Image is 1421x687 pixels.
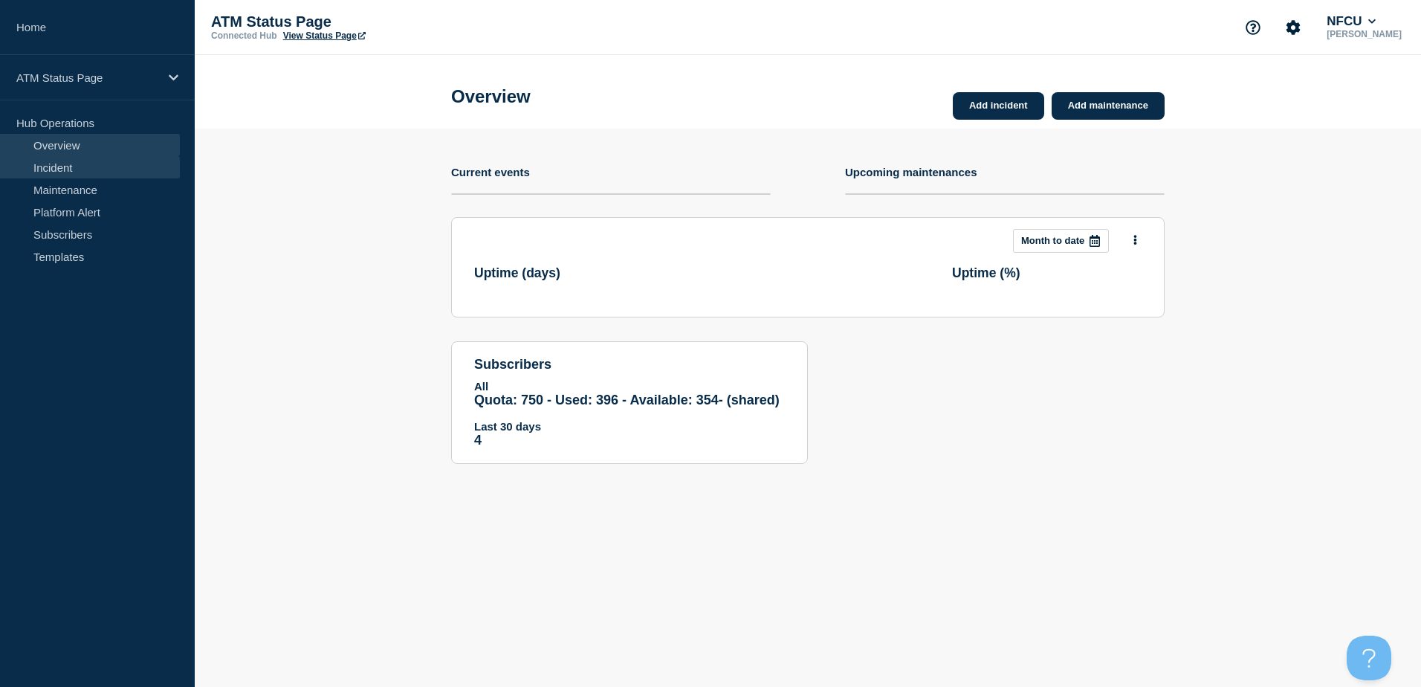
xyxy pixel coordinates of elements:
iframe: Help Scout Beacon - Open [1347,636,1391,680]
a: Add maintenance [1052,92,1165,120]
button: NFCU [1324,14,1379,29]
h1: Overview [451,86,531,107]
button: Account settings [1278,12,1309,43]
button: Month to date [1013,229,1109,253]
p: 4 [474,433,785,448]
h4: Upcoming maintenances [845,166,977,178]
span: Quota: 750 - Used: 396 - Available: 354 - (shared) [474,393,780,407]
p: ATM Status Page [211,13,508,30]
p: Last 30 days [474,420,785,433]
h4: subscribers [474,357,785,372]
a: Add incident [953,92,1044,120]
p: Month to date [1021,235,1084,246]
p: ATM Status Page [16,71,159,84]
h4: Current events [451,166,530,178]
h3: Uptime ( days ) [474,265,560,281]
a: View Status Page [283,30,366,41]
h3: Uptime ( % ) [952,265,1020,281]
p: All [474,380,785,393]
p: [PERSON_NAME] [1324,29,1405,39]
p: Connected Hub [211,30,277,41]
button: Support [1237,12,1269,43]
